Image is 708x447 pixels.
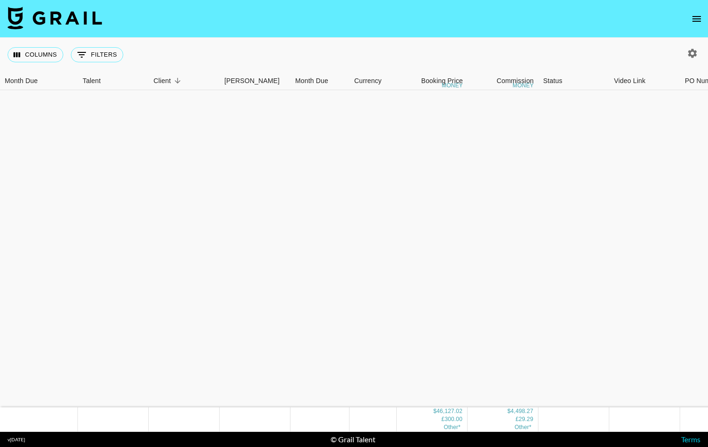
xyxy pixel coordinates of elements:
[154,72,171,90] div: Client
[354,72,382,90] div: Currency
[538,72,609,90] div: Status
[519,415,533,423] div: 29.29
[171,74,184,87] button: Sort
[442,415,445,423] div: £
[609,72,680,90] div: Video Link
[8,437,25,443] div: v [DATE]
[8,7,102,29] img: Grail Talent
[507,407,511,415] div: $
[436,407,462,415] div: 46,127.02
[220,72,290,90] div: Booker
[83,72,101,90] div: Talent
[8,47,63,62] button: Select columns
[149,72,220,90] div: Client
[515,415,519,423] div: £
[224,72,280,90] div: [PERSON_NAME]
[331,435,375,444] div: © Grail Talent
[614,72,646,90] div: Video Link
[444,424,461,430] span: CA$ 3,500.00
[514,424,531,430] span: CA$ 341.69
[78,72,149,90] div: Talent
[681,435,700,444] a: Terms
[687,9,706,28] button: open drawer
[290,72,350,90] div: Month Due
[350,72,397,90] div: Currency
[421,72,463,90] div: Booking Price
[71,47,123,62] button: Show filters
[5,72,38,90] div: Month Due
[512,83,534,88] div: money
[442,83,463,88] div: money
[295,72,328,90] div: Month Due
[433,407,436,415] div: $
[511,407,533,415] div: 4,498.27
[444,415,462,423] div: 300.00
[496,72,534,90] div: Commission
[543,72,563,90] div: Status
